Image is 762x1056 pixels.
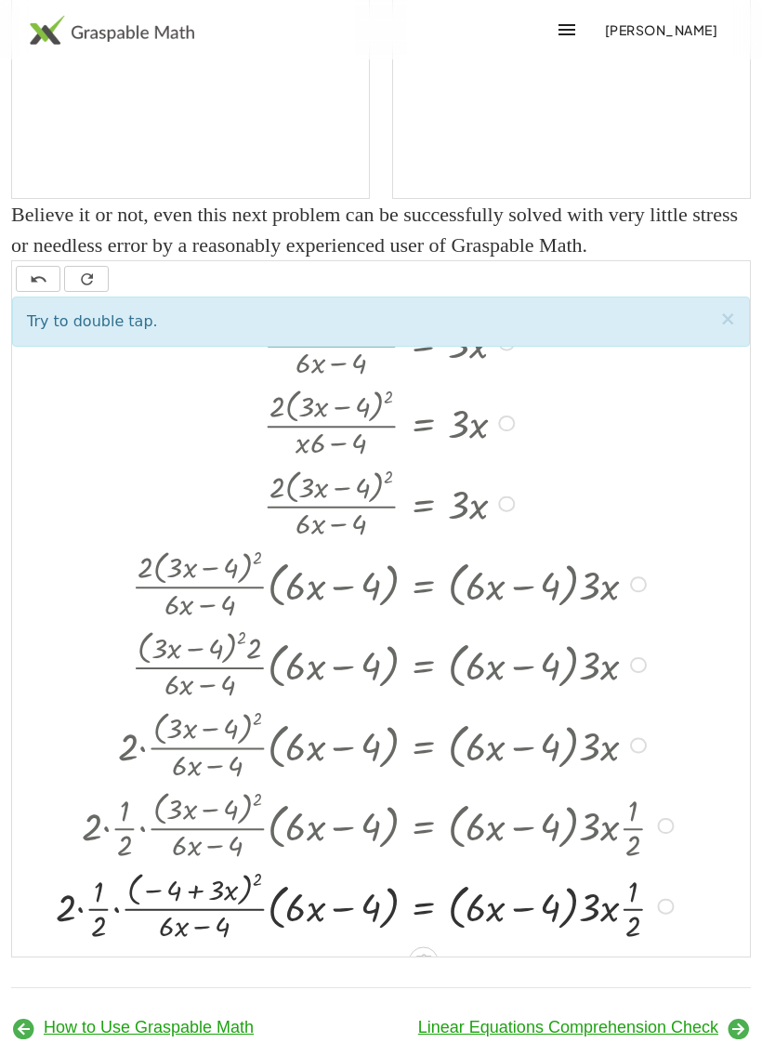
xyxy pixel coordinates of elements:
span: × [719,308,736,330]
span: How to Use Graspable Math [44,1018,254,1036]
span: [PERSON_NAME] [604,21,717,38]
i: refresh [78,269,96,291]
span: Linear Equations Comprehension Check [418,1018,718,1036]
button: × [719,310,736,329]
button: [PERSON_NAME] [589,13,732,46]
div: Apply the same math to both sides of the equation [409,946,439,976]
button: undo [16,266,60,292]
span: Try to double tap. [27,312,158,330]
button: refresh [64,266,109,292]
a: How to Use Graspable Math [11,1018,254,1036]
a: Linear Equations Comprehension Check [418,1018,751,1036]
div: Believe it or not, even this next problem can be successfully solved with very little stress or n... [11,199,751,260]
i: undo [30,269,47,291]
